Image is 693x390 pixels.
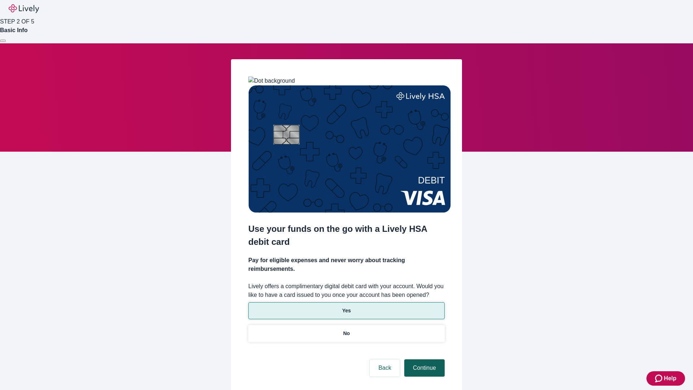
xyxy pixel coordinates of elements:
[664,374,676,383] span: Help
[646,371,685,386] button: Zendesk support iconHelp
[248,302,445,319] button: Yes
[248,325,445,342] button: No
[9,4,39,13] img: Lively
[343,330,350,337] p: No
[248,77,295,85] img: Dot background
[248,256,445,273] h4: Pay for eligible expenses and never worry about tracking reimbursements.
[248,282,445,299] label: Lively offers a complimentary digital debit card with your account. Would you like to have a card...
[404,359,445,377] button: Continue
[248,222,445,248] h2: Use your funds on the go with a Lively HSA debit card
[248,85,451,213] img: Debit card
[342,307,351,315] p: Yes
[655,374,664,383] svg: Zendesk support icon
[370,359,400,377] button: Back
